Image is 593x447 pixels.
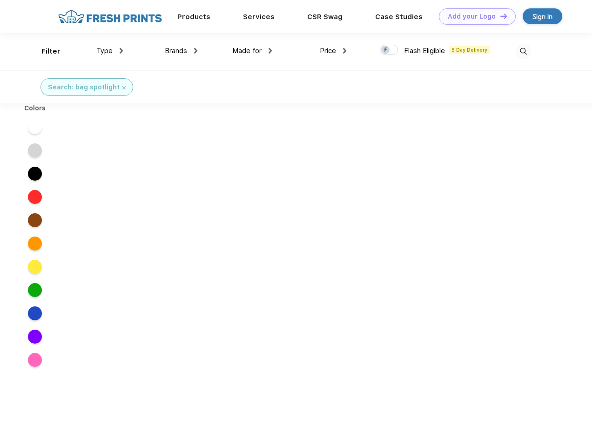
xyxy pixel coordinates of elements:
[532,11,553,22] div: Sign in
[343,48,346,54] img: dropdown.png
[449,46,490,54] span: 5 Day Delivery
[17,103,53,113] div: Colors
[48,82,120,92] div: Search: bag spotlight
[232,47,262,55] span: Made for
[320,47,336,55] span: Price
[122,86,126,89] img: filter_cancel.svg
[55,8,165,25] img: fo%20logo%202.webp
[194,48,197,54] img: dropdown.png
[448,13,496,20] div: Add your Logo
[165,47,187,55] span: Brands
[269,48,272,54] img: dropdown.png
[41,46,61,57] div: Filter
[523,8,562,24] a: Sign in
[500,14,507,19] img: DT
[516,44,531,59] img: desktop_search.svg
[96,47,113,55] span: Type
[177,13,210,21] a: Products
[404,47,445,55] span: Flash Eligible
[120,48,123,54] img: dropdown.png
